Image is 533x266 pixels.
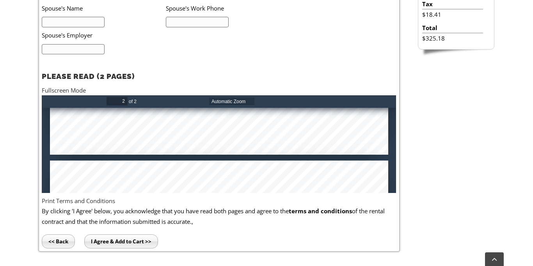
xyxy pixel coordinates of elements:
li: Spouse's Employer [42,27,265,43]
a: Print Terms and Conditions [42,197,115,205]
b: terms and conditions [289,207,352,215]
li: $325.18 [422,33,483,43]
a: Fullscreen Mode [42,86,86,94]
li: Total [422,23,483,33]
input: I Agree & Add to Cart >> [84,234,158,248]
li: $18.41 [422,9,483,20]
input: << Back [42,234,75,248]
p: By clicking 'I Agree' below, you acknowledge that you have read both pages and agree to the of th... [42,206,396,227]
iframe: To enrich screen reader interactions, please activate Accessibility in Grammarly extension settings [42,95,396,193]
strong: PLEASE READ (2 PAGES) [42,72,135,80]
img: sidebar-footer.png [418,50,494,57]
